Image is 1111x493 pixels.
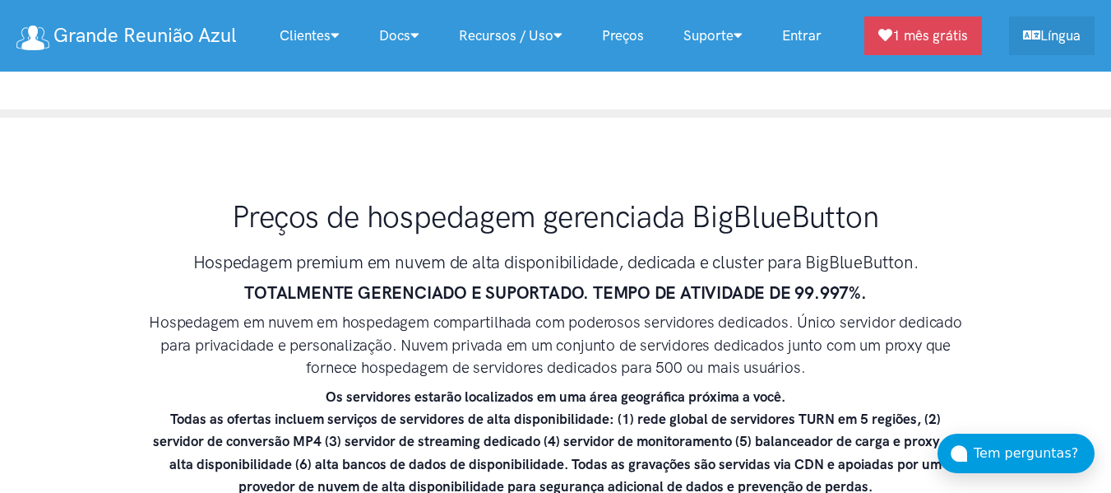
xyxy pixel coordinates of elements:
a: 1 mês grátis [864,16,982,55]
h3: Hospedagem premium em nuvem de alta disponibilidade, dedicada e cluster para BigBlueButton. [145,250,967,274]
a: Recursos / Uso [439,18,582,53]
h4: Hospedagem em nuvem em hospedagem compartilhada com poderosos servidores dedicados. Único servido... [145,311,967,379]
a: Língua [1009,16,1095,55]
div: Tem perguntas? [974,443,1095,464]
strong: TOTALMENTE GERENCIADO E SUPORTADO. TEMPO DE ATIVIDADE DE 99.997%. [244,282,866,303]
h1: Preços de hospedagem gerenciada BigBlueButton [145,197,967,236]
a: Docs [359,18,439,53]
button: Tem perguntas? [937,434,1095,473]
a: Clientes [260,18,359,53]
a: Grande Reunião Azul [16,18,237,53]
a: Entrar [762,18,841,53]
a: Suporte [664,18,762,53]
img: logotipo [16,26,49,50]
a: Preços [582,18,664,53]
